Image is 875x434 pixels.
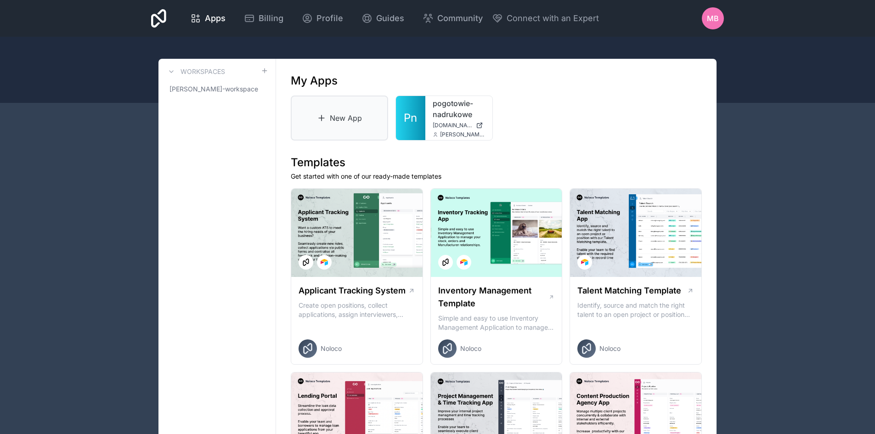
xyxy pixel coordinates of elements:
span: Apps [205,12,226,25]
a: pogotowie-nadrukowe [433,98,485,120]
span: Guides [376,12,404,25]
h1: Inventory Management Template [438,284,548,310]
p: Identify, source and match the right talent to an open project or position with our Talent Matchi... [577,301,694,319]
a: New App [291,96,388,141]
span: Billing [259,12,283,25]
p: Simple and easy to use Inventory Management Application to manage your stock, orders and Manufact... [438,314,555,332]
h1: My Apps [291,73,338,88]
a: Pn [396,96,425,140]
span: [PERSON_NAME]-workspace [169,85,258,94]
img: Airtable Logo [460,259,468,266]
span: Noloco [599,344,621,353]
span: MB [707,13,719,24]
span: Noloco [321,344,342,353]
a: Workspaces [166,66,225,77]
a: Profile [294,8,350,28]
h1: Applicant Tracking System [299,284,406,297]
button: Connect with an Expert [492,12,599,25]
span: Noloco [460,344,481,353]
a: [PERSON_NAME]-workspace [166,81,268,97]
a: Community [415,8,490,28]
img: Airtable Logo [321,259,328,266]
span: [PERSON_NAME][EMAIL_ADDRESS][DOMAIN_NAME] [440,131,485,138]
span: Profile [316,12,343,25]
h1: Templates [291,155,702,170]
span: Connect with an Expert [507,12,599,25]
h3: Workspaces [181,67,225,76]
a: Billing [237,8,291,28]
img: Airtable Logo [581,259,588,266]
h1: Talent Matching Template [577,284,681,297]
span: [DOMAIN_NAME] [433,122,472,129]
a: Apps [183,8,233,28]
span: Pn [404,111,417,125]
p: Create open positions, collect applications, assign interviewers, centralise candidate feedback a... [299,301,415,319]
p: Get started with one of our ready-made templates [291,172,702,181]
a: Guides [354,8,412,28]
span: Community [437,12,483,25]
a: [DOMAIN_NAME] [433,122,485,129]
